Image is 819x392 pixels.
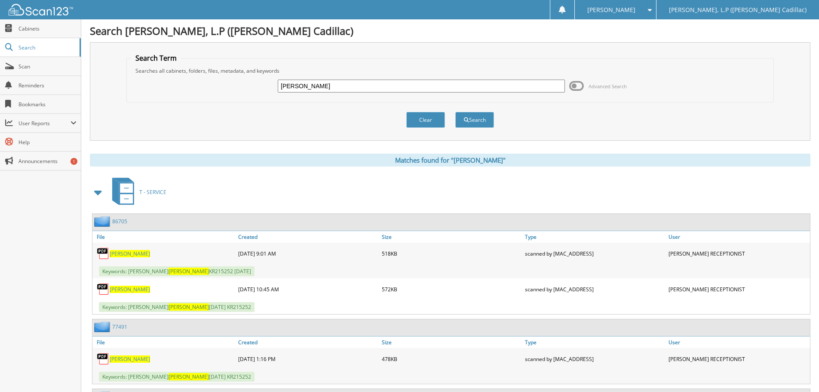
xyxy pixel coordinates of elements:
[380,281,523,298] div: 572KB
[236,245,380,262] div: [DATE] 9:01 AM
[139,188,166,196] span: T - SERVICE
[169,303,209,311] span: [PERSON_NAME]
[112,323,127,330] a: 77491
[455,112,494,128] button: Search
[236,231,380,243] a: Created
[587,7,635,12] span: [PERSON_NAME]
[112,218,127,225] a: 86705
[90,154,810,167] div: Matches found for "[PERSON_NAME]"
[99,372,255,382] span: Keywords: [PERSON_NAME] [DATE] KR215252
[71,158,77,165] div: 1
[131,67,769,74] div: Searches all cabinets, folders, files, metadata, and keywords
[18,101,77,108] span: Bookmarks
[18,157,77,165] span: Announcements
[523,231,666,243] a: Type
[99,266,255,276] span: Keywords: [PERSON_NAME] KR215252 [DATE]
[131,53,181,63] legend: Search Term
[97,247,110,260] img: PDF.png
[669,7,807,12] span: [PERSON_NAME], L.P ([PERSON_NAME] Cadillac)
[99,302,255,312] span: Keywords: [PERSON_NAME] [DATE] KR215252
[97,283,110,296] img: PDF.png
[236,350,380,367] div: [DATE] 1:16 PM
[380,245,523,262] div: 518KB
[406,112,445,128] button: Clear
[380,231,523,243] a: Size
[90,24,810,38] h1: Search [PERSON_NAME], L.P ([PERSON_NAME] Cadillac)
[523,336,666,348] a: Type
[94,321,112,332] img: folder2.png
[380,336,523,348] a: Size
[666,231,810,243] a: User
[107,175,166,209] a: T - SERVICE
[523,281,666,298] div: scanned by [MAC_ADDRESS]
[380,350,523,367] div: 478KB
[18,120,71,127] span: User Reports
[110,250,150,257] a: [PERSON_NAME]
[18,139,77,146] span: Help
[169,268,209,275] span: [PERSON_NAME]
[523,350,666,367] div: scanned by [MAC_ADDRESS]
[666,281,810,298] div: [PERSON_NAME] RECEPTIONIST
[94,216,112,227] img: folder2.png
[18,63,77,70] span: Scan
[666,336,810,348] a: User
[97,352,110,365] img: PDF.png
[18,25,77,32] span: Cabinets
[776,351,819,392] iframe: Chat Widget
[92,336,236,348] a: File
[589,83,627,90] span: Advanced Search
[236,281,380,298] div: [DATE] 10:45 AM
[666,350,810,367] div: [PERSON_NAME] RECEPTIONIST
[9,4,73,15] img: scan123-logo-white.svg
[18,44,75,51] span: Search
[169,373,209,380] span: [PERSON_NAME]
[110,286,150,293] a: [PERSON_NAME]
[666,245,810,262] div: [PERSON_NAME] RECEPTIONIST
[110,355,150,363] a: [PERSON_NAME]
[18,82,77,89] span: Reminders
[523,245,666,262] div: scanned by [MAC_ADDRESS]
[236,336,380,348] a: Created
[92,231,236,243] a: File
